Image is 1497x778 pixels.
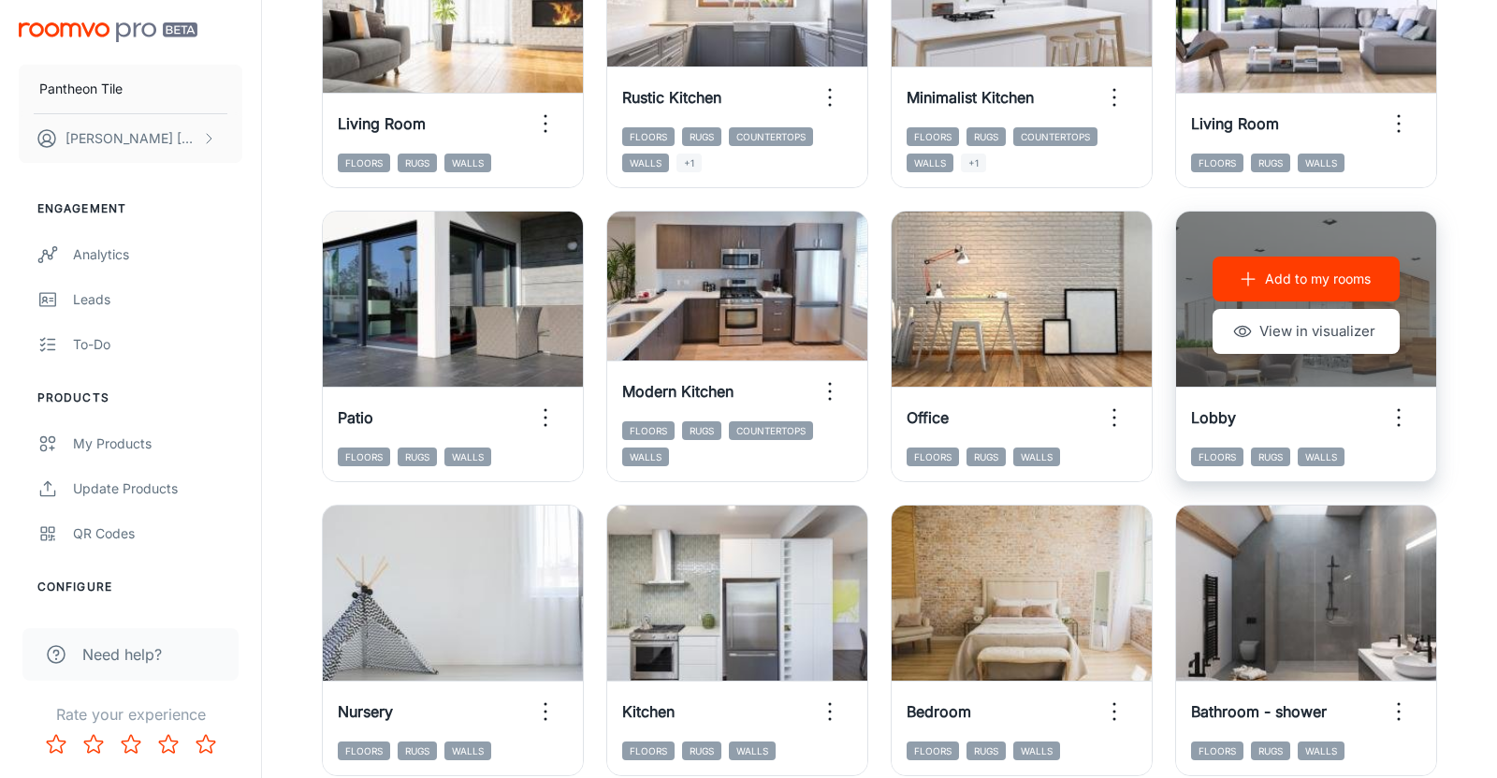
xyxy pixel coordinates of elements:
h6: Modern Kitchen [622,380,734,403]
button: Add to my rooms [1213,257,1400,301]
span: Rugs [682,741,721,760]
span: +1 [676,154,702,172]
h6: Bedroom [907,700,971,723]
div: Analytics [73,244,242,265]
h6: Living Room [1191,112,1279,135]
h6: Patio [338,406,373,429]
p: [PERSON_NAME] [PERSON_NAME] [65,128,197,149]
span: Floors [338,741,390,760]
span: Floors [1191,448,1243,466]
div: To-do [73,334,242,355]
h6: Kitchen [622,700,675,723]
div: QR Codes [73,523,242,544]
span: Countertops [1013,127,1097,146]
span: Walls [1013,448,1060,466]
h6: Nursery [338,700,393,723]
span: Floors [338,154,390,172]
span: +1 [961,154,986,172]
p: Add to my rooms [1265,269,1371,289]
span: Rugs [967,127,1006,146]
span: Floors [1191,154,1243,172]
p: Pantheon Tile [39,79,123,99]
h6: Rustic Kitchen [622,86,721,109]
span: Floors [907,448,959,466]
span: Need help? [82,643,162,666]
span: Walls [729,741,776,760]
span: Walls [1298,448,1344,466]
span: Countertops [729,421,813,440]
span: Walls [1013,741,1060,760]
div: Update Products [73,478,242,499]
span: Rugs [398,741,437,760]
span: Rugs [1251,741,1290,760]
span: Rugs [967,741,1006,760]
button: Rate 3 star [112,726,150,763]
span: Walls [622,448,669,466]
div: Leads [73,289,242,310]
h6: Minimalist Kitchen [907,86,1034,109]
span: Rugs [1251,448,1290,466]
span: Floors [1191,741,1243,760]
p: Rate your experience [15,703,246,726]
h6: Bathroom - shower [1191,700,1327,723]
h6: Office [907,406,949,429]
span: Floors [338,448,390,466]
button: Rate 5 star [187,726,225,763]
span: Rugs [967,448,1006,466]
span: Rugs [682,421,721,440]
span: Walls [1298,741,1344,760]
span: Rugs [398,154,437,172]
span: Floors [907,741,959,760]
span: Walls [444,448,491,466]
button: Pantheon Tile [19,65,242,113]
span: Floors [622,741,675,760]
button: Rate 1 star [37,726,75,763]
h6: Lobby [1191,406,1236,429]
span: Walls [444,154,491,172]
button: View in visualizer [1213,309,1400,354]
span: Walls [622,154,669,172]
button: [PERSON_NAME] [PERSON_NAME] [19,114,242,163]
div: My Products [73,433,242,454]
h6: Living Room [338,112,426,135]
span: Walls [907,154,953,172]
span: Walls [1298,154,1344,172]
button: Rate 2 star [75,726,112,763]
span: Walls [444,741,491,760]
span: Rugs [682,127,721,146]
span: Floors [907,127,959,146]
img: Roomvo PRO Beta [19,22,197,42]
span: Countertops [729,127,813,146]
span: Floors [622,421,675,440]
span: Rugs [1251,154,1290,172]
button: Rate 4 star [150,726,187,763]
span: Rugs [398,448,437,466]
span: Floors [622,127,675,146]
